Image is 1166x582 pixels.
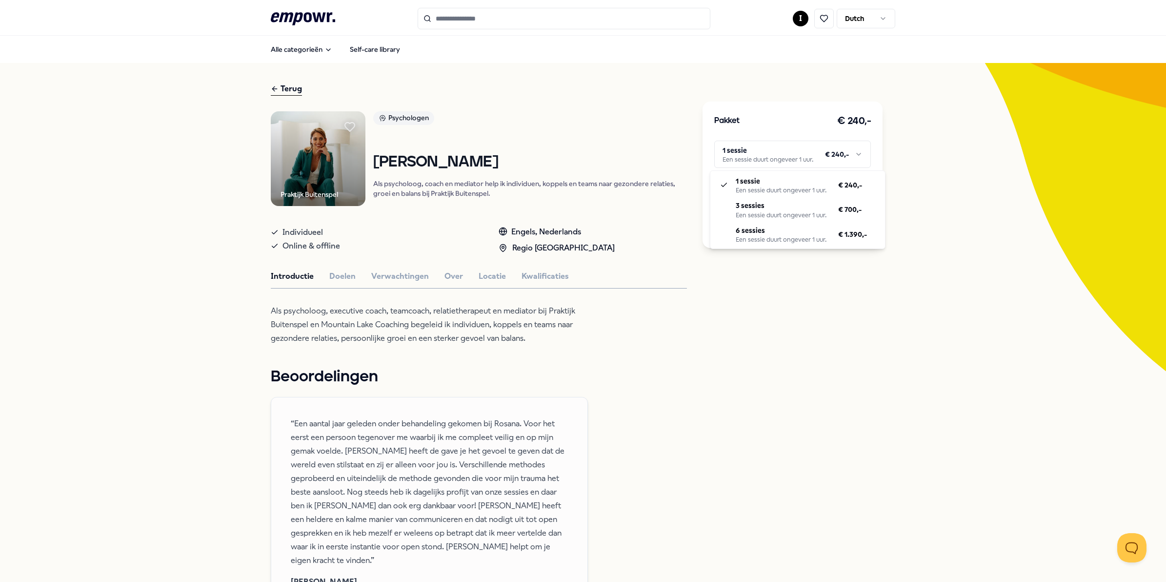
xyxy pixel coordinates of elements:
[838,229,867,240] span: € 1.390,-
[736,187,826,194] div: Een sessie duurt ongeveer 1 uur.
[736,211,826,219] div: Een sessie duurt ongeveer 1 uur.
[736,236,826,244] div: Een sessie duurt ongeveer 1 uur.
[838,180,862,190] span: € 240,-
[736,176,826,187] p: 1 sessie
[838,204,862,215] span: € 700,-
[736,225,826,236] p: 6 sessies
[736,200,826,211] p: 3 sessies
